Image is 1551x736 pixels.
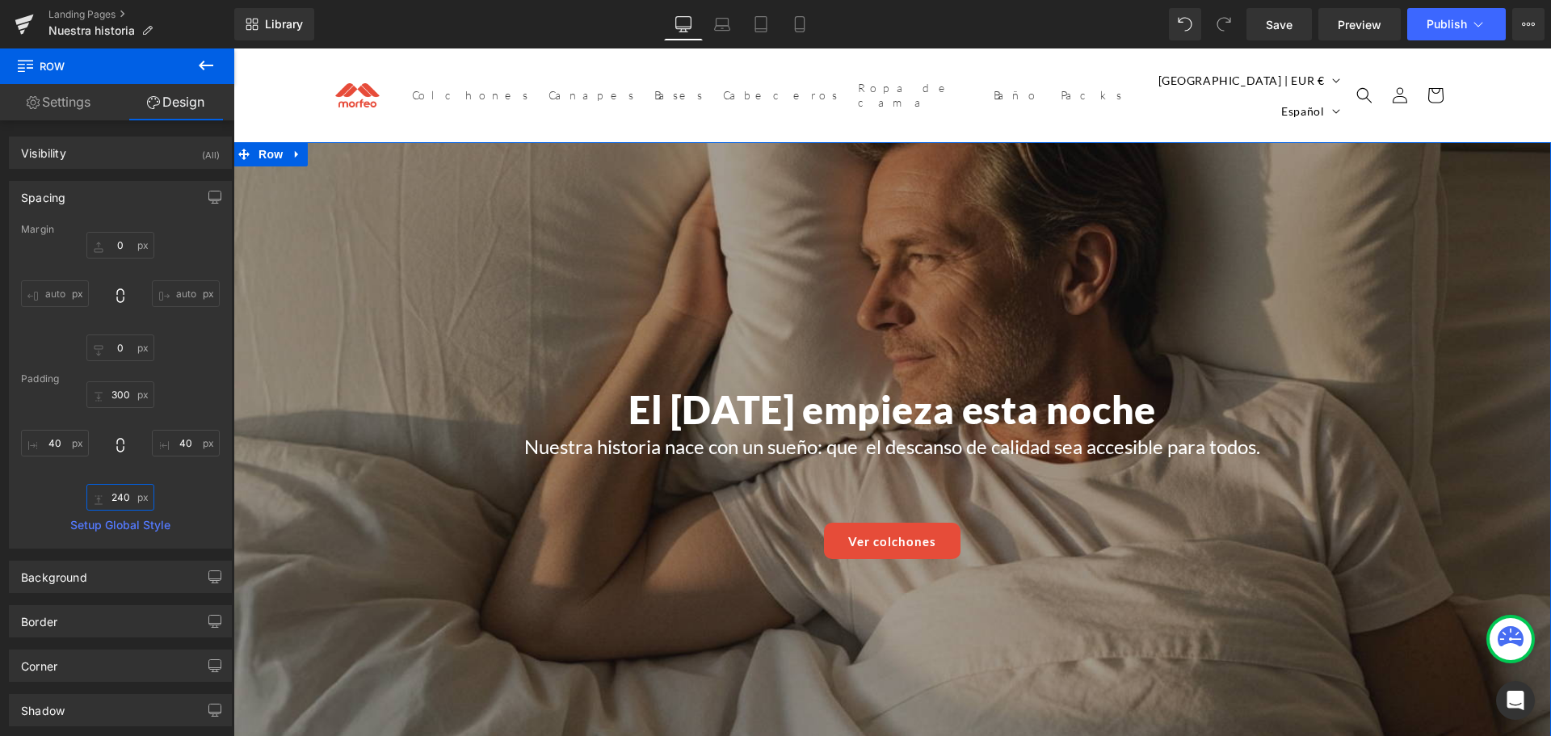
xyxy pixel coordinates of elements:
button: [GEOGRAPHIC_DATA] | EUR € [915,16,1113,47]
a: Packs [818,30,899,64]
span: Library [265,17,303,32]
button: Redo [1208,8,1240,40]
input: 0 [21,430,89,456]
span: Row [16,48,178,84]
div: (All) [202,137,220,164]
a: Laptop [703,8,742,40]
div: Padding [21,373,220,385]
a: Setup Global Style [21,519,220,532]
button: Publish [1407,8,1506,40]
h1: El [DATE] empieza esta noche [191,336,1128,386]
input: 0 [86,334,154,361]
div: Spacing [21,182,65,204]
span: Packs [827,40,889,54]
input: 0 [86,381,154,408]
input: 0 [152,430,220,456]
span: Row [21,94,53,118]
a: Design [117,84,234,120]
span: Publish [1427,18,1467,31]
a: Colchón Morfeo [95,28,153,65]
span: Baño [760,40,808,54]
span: Colchones [179,40,296,54]
a: Bases [411,30,480,64]
a: Cabeceros [480,30,615,64]
span: [GEOGRAPHIC_DATA] | EUR € [925,23,1091,40]
summary: Búsqueda [1113,29,1149,65]
span: Nuestra historia [48,24,135,37]
div: Visibility [21,137,66,160]
span: Cabeceros [490,40,605,54]
a: Ropa de cama [615,23,750,71]
span: Canapes [315,40,401,54]
div: Corner [21,650,57,673]
input: 0 [21,280,89,307]
input: 0 [86,484,154,511]
span: Preview [1338,16,1381,33]
img: Colchón Morfeo [102,35,147,59]
a: Ver colchones [591,474,727,511]
button: More [1512,8,1545,40]
a: New Library [234,8,314,40]
span: Ropa de cama [624,32,741,61]
div: Background [21,561,87,584]
a: Preview [1318,8,1401,40]
a: Desktop [664,8,703,40]
div: Border [21,606,57,629]
a: Baño [750,30,818,64]
p: Nuestra historia nace con un sueño: que el descanso de calidad sea accesible para todos. [191,386,1128,410]
a: Colchones [169,30,305,64]
span: Save [1266,16,1292,33]
input: 0 [152,280,220,307]
span: Bases [421,40,470,54]
div: Open Intercom Messenger [1496,681,1535,720]
div: Shadow [21,695,65,717]
input: 0 [86,232,154,259]
button: Español [1038,47,1112,78]
a: Expand / Collapse [53,94,74,118]
div: Margin [21,224,220,235]
a: Landing Pages [48,8,234,21]
a: Tablet [742,8,780,40]
a: Canapes [305,30,411,64]
button: Undo [1169,8,1201,40]
a: Mobile [780,8,819,40]
span: Español [1048,54,1091,71]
